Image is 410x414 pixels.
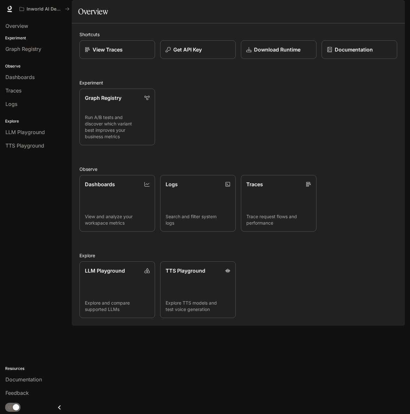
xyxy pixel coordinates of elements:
[166,300,230,313] p: Explore TTS models and test voice generation
[79,175,155,232] a: DashboardsView and analyze your workspace metrics
[166,180,178,188] p: Logs
[85,300,150,313] p: Explore and compare supported LLMs
[85,180,115,188] p: Dashboards
[160,40,236,59] button: Get API Key
[79,40,155,59] a: View Traces
[241,40,316,59] a: Download Runtime
[79,252,397,259] h2: Explore
[246,180,263,188] p: Traces
[93,46,123,53] p: View Traces
[241,175,316,232] a: TracesTrace request flows and performance
[79,79,397,86] h2: Experiment
[79,31,397,38] h2: Shortcuts
[160,175,236,232] a: LogsSearch and filter system logs
[160,261,236,318] a: TTS PlaygroundExplore TTS models and test voice generation
[166,267,205,275] p: TTS Playground
[335,46,373,53] p: Documentation
[173,46,202,53] p: Get API Key
[79,166,397,172] h2: Observe
[85,94,121,102] p: Graph Registry
[322,40,397,59] a: Documentation
[17,3,72,15] button: All workspaces
[254,46,300,53] p: Download Runtime
[85,114,150,140] p: Run A/B tests and discover which variant best improves your business metrics
[79,89,155,145] a: Graph RegistryRun A/B tests and discover which variant best improves your business metrics
[166,213,230,226] p: Search and filter system logs
[78,5,108,18] h1: Overview
[246,213,311,226] p: Trace request flows and performance
[85,213,150,226] p: View and analyze your workspace metrics
[85,267,125,275] p: LLM Playground
[27,6,62,12] p: Inworld AI Demos
[79,261,155,318] a: LLM PlaygroundExplore and compare supported LLMs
